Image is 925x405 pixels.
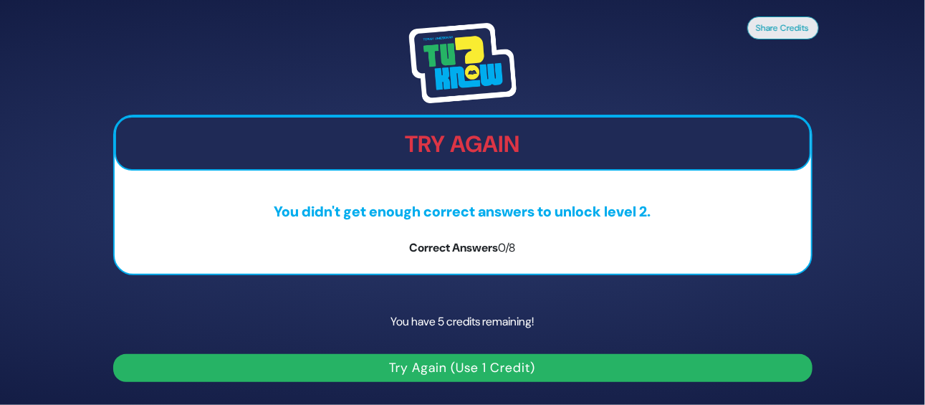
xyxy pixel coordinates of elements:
p: Correct Answers [115,239,811,257]
img: Tournament Logo [409,23,517,103]
p: You didn't get enough correct answers to unlock level 2. [115,201,811,222]
h2: Try Again [116,130,810,158]
span: 0/8 [499,240,516,255]
button: Try Again (Use 1 Credit) [113,354,813,382]
p: You have 5 credits remaining! [113,301,813,343]
button: Share Credits [747,16,819,39]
